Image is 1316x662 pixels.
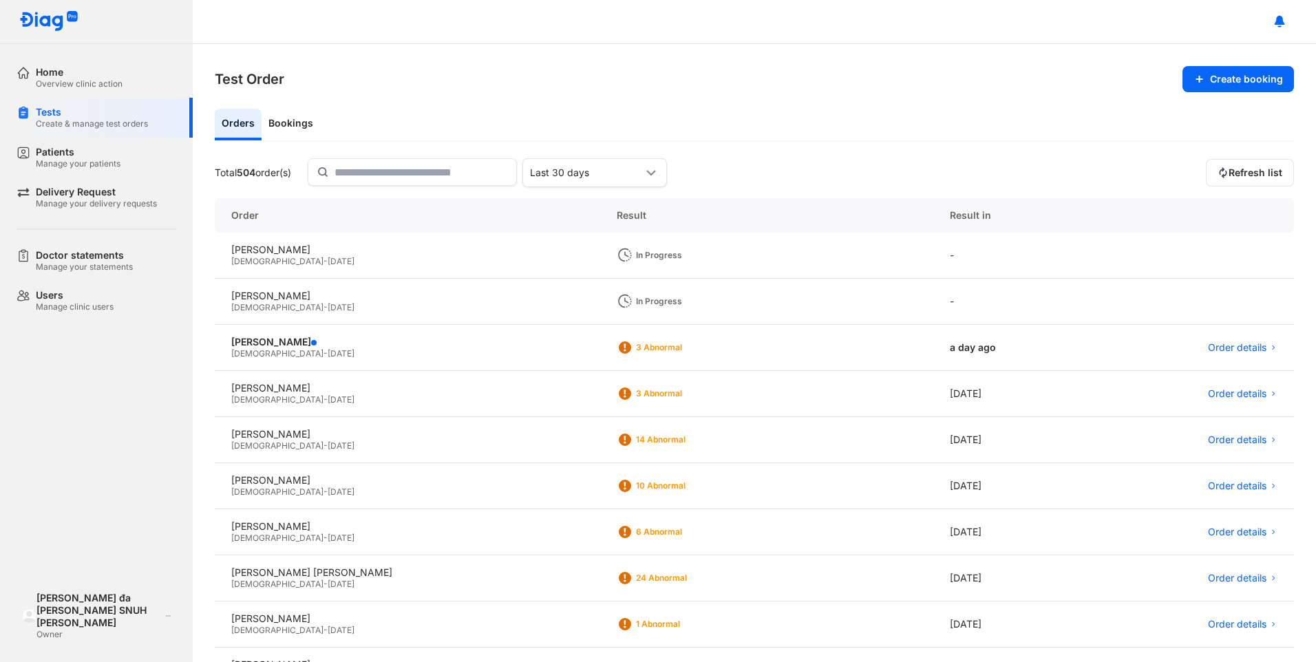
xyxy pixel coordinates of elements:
[933,463,1090,509] div: [DATE]
[323,533,328,543] span: -
[231,336,584,348] div: [PERSON_NAME]
[933,555,1090,601] div: [DATE]
[36,118,148,129] div: Create & manage test orders
[36,249,133,261] div: Doctor statements
[1208,618,1266,630] span: Order details
[231,487,323,497] span: [DEMOGRAPHIC_DATA]
[1208,434,1266,446] span: Order details
[933,371,1090,417] div: [DATE]
[1208,480,1266,492] span: Order details
[328,256,354,266] span: [DATE]
[231,348,323,359] span: [DEMOGRAPHIC_DATA]
[36,106,148,118] div: Tests
[36,198,157,209] div: Manage your delivery requests
[1229,167,1282,179] span: Refresh list
[636,619,746,630] div: 1 Abnormal
[933,509,1090,555] div: [DATE]
[328,394,354,405] span: [DATE]
[636,434,746,445] div: 14 Abnormal
[323,302,328,312] span: -
[36,592,161,629] div: [PERSON_NAME] đa [PERSON_NAME] SNUH [PERSON_NAME]
[328,487,354,497] span: [DATE]
[323,256,328,266] span: -
[215,198,600,233] div: Order
[231,625,323,635] span: [DEMOGRAPHIC_DATA]
[215,70,284,89] h3: Test Order
[323,440,328,451] span: -
[36,289,114,301] div: Users
[36,66,123,78] div: Home
[1208,572,1266,584] span: Order details
[328,302,354,312] span: [DATE]
[36,146,120,158] div: Patients
[328,625,354,635] span: [DATE]
[36,158,120,169] div: Manage your patients
[22,609,36,623] img: logo
[600,198,933,233] div: Result
[636,480,746,491] div: 10 Abnormal
[530,167,643,179] div: Last 30 days
[1208,387,1266,400] span: Order details
[231,244,584,256] div: [PERSON_NAME]
[231,579,323,589] span: [DEMOGRAPHIC_DATA]
[231,474,584,487] div: [PERSON_NAME]
[636,296,746,307] div: In Progress
[231,428,584,440] div: [PERSON_NAME]
[323,579,328,589] span: -
[231,256,323,266] span: [DEMOGRAPHIC_DATA]
[636,526,746,537] div: 6 Abnormal
[19,11,78,32] img: logo
[328,533,354,543] span: [DATE]
[215,109,262,140] div: Orders
[323,394,328,405] span: -
[933,417,1090,463] div: [DATE]
[636,342,746,353] div: 3 Abnormal
[231,612,584,625] div: [PERSON_NAME]
[933,601,1090,648] div: [DATE]
[636,388,746,399] div: 3 Abnormal
[933,198,1090,233] div: Result in
[328,348,354,359] span: [DATE]
[237,167,255,178] span: 504
[36,78,123,89] div: Overview clinic action
[36,261,133,273] div: Manage your statements
[36,301,114,312] div: Manage clinic users
[636,250,746,261] div: In Progress
[231,440,323,451] span: [DEMOGRAPHIC_DATA]
[1206,159,1294,186] button: Refresh list
[231,566,584,579] div: [PERSON_NAME] [PERSON_NAME]
[933,233,1090,279] div: -
[323,625,328,635] span: -
[231,382,584,394] div: [PERSON_NAME]
[1208,341,1266,354] span: Order details
[231,290,584,302] div: [PERSON_NAME]
[231,302,323,312] span: [DEMOGRAPHIC_DATA]
[262,109,320,140] div: Bookings
[1182,66,1294,92] button: Create booking
[636,573,746,584] div: 24 Abnormal
[231,520,584,533] div: [PERSON_NAME]
[36,186,157,198] div: Delivery Request
[323,487,328,497] span: -
[933,279,1090,325] div: -
[231,533,323,543] span: [DEMOGRAPHIC_DATA]
[933,325,1090,371] div: a day ago
[323,348,328,359] span: -
[231,394,323,405] span: [DEMOGRAPHIC_DATA]
[1208,526,1266,538] span: Order details
[36,629,161,640] div: Owner
[328,579,354,589] span: [DATE]
[215,167,291,179] div: Total order(s)
[328,440,354,451] span: [DATE]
